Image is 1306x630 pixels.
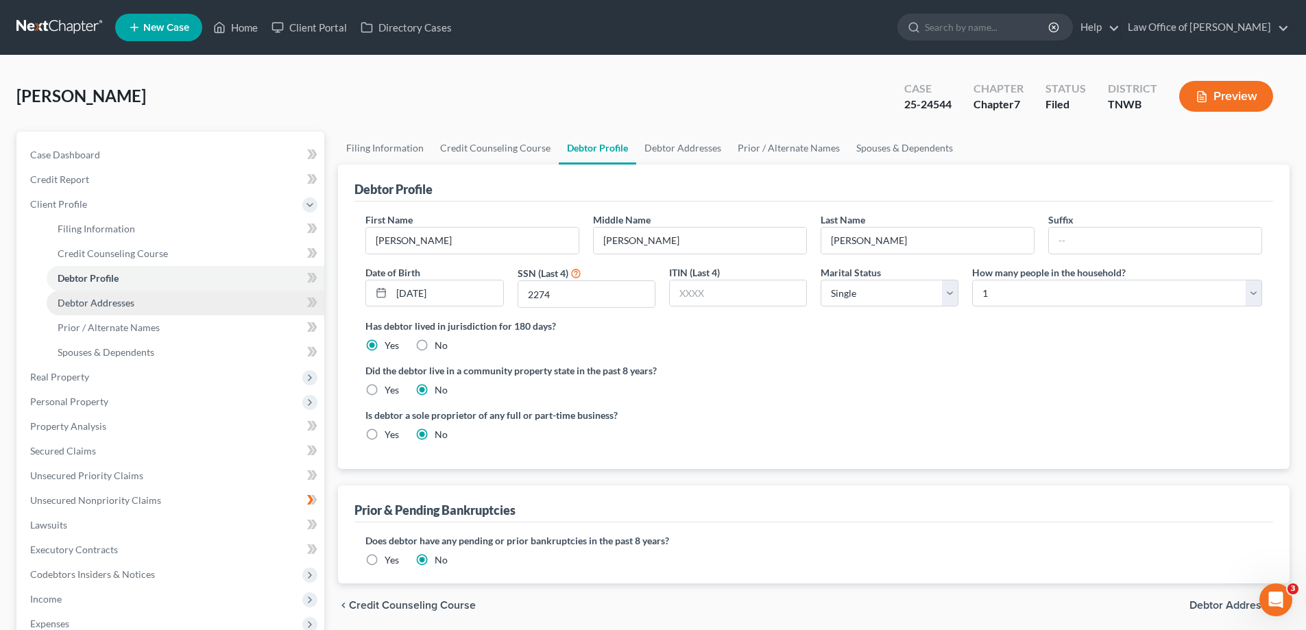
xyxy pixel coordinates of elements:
a: Credit Counseling Course [47,241,324,266]
span: Income [30,593,62,605]
label: Date of Birth [365,265,420,280]
div: Status [1045,81,1086,97]
a: Home [206,15,265,40]
span: Lawsuits [30,519,67,531]
a: Debtor Profile [559,132,636,165]
span: Filing Information [58,223,135,234]
a: Filing Information [47,217,324,241]
label: Yes [385,553,399,567]
a: Directory Cases [354,15,459,40]
a: Property Analysis [19,414,324,439]
a: Secured Claims [19,439,324,463]
span: Credit Counseling Course [349,600,476,611]
a: Prior / Alternate Names [729,132,848,165]
input: Search by name... [925,14,1050,40]
span: Debtor Profile [58,272,119,284]
span: Case Dashboard [30,149,100,160]
a: Executory Contracts [19,537,324,562]
span: [PERSON_NAME] [16,86,146,106]
span: Unsecured Nonpriority Claims [30,494,161,506]
span: New Case [143,23,189,33]
label: Is debtor a sole proprietor of any full or part-time business? [365,408,807,422]
span: 7 [1014,97,1020,110]
span: Personal Property [30,396,108,407]
a: Lawsuits [19,513,324,537]
div: TNWB [1108,97,1157,112]
button: Debtor Addresses chevron_right [1189,600,1290,611]
span: Credit Counseling Course [58,247,168,259]
span: Debtor Addresses [1189,600,1279,611]
div: District [1108,81,1157,97]
label: Does debtor have any pending or prior bankruptcies in the past 8 years? [365,533,1262,548]
a: Debtor Addresses [636,132,729,165]
a: Law Office of [PERSON_NAME] [1121,15,1289,40]
label: No [435,553,448,567]
label: How many people in the household? [972,265,1126,280]
div: Case [904,81,952,97]
label: Middle Name [593,213,651,227]
a: Debtor Profile [47,266,324,291]
span: Spouses & Dependents [58,346,154,358]
span: Client Profile [30,198,87,210]
a: Debtor Addresses [47,291,324,315]
a: Spouses & Dependents [848,132,961,165]
a: Credit Report [19,167,324,192]
div: 25-24544 [904,97,952,112]
label: First Name [365,213,413,227]
button: chevron_left Credit Counseling Course [338,600,476,611]
label: SSN (Last 4) [518,266,568,280]
a: Help [1074,15,1120,40]
input: -- [366,228,579,254]
span: Unsecured Priority Claims [30,470,143,481]
label: Yes [385,339,399,352]
a: Credit Counseling Course [432,132,559,165]
span: Codebtors Insiders & Notices [30,568,155,580]
div: Chapter [974,97,1024,112]
div: Chapter [974,81,1024,97]
span: Property Analysis [30,420,106,432]
label: Suffix [1048,213,1074,227]
a: Client Portal [265,15,354,40]
label: No [435,428,448,441]
a: Prior / Alternate Names [47,315,324,340]
div: Prior & Pending Bankruptcies [354,502,516,518]
label: Has debtor lived in jurisdiction for 180 days? [365,319,1262,333]
label: Marital Status [821,265,881,280]
input: MM/DD/YYYY [391,280,503,306]
label: Last Name [821,213,865,227]
span: Debtor Addresses [58,297,134,308]
label: ITIN (Last 4) [669,265,720,280]
label: Yes [385,383,399,397]
a: Unsecured Nonpriority Claims [19,488,324,513]
span: Real Property [30,371,89,383]
iframe: Intercom live chat [1259,583,1292,616]
a: Spouses & Dependents [47,340,324,365]
span: Credit Report [30,173,89,185]
span: Prior / Alternate Names [58,322,160,333]
label: Yes [385,428,399,441]
span: Secured Claims [30,445,96,457]
label: No [435,383,448,397]
div: Filed [1045,97,1086,112]
a: Filing Information [338,132,432,165]
a: Unsecured Priority Claims [19,463,324,488]
span: 3 [1287,583,1298,594]
label: Did the debtor live in a community property state in the past 8 years? [365,363,1262,378]
input: -- [1049,228,1261,254]
input: M.I [594,228,806,254]
span: Expenses [30,618,69,629]
button: Preview [1179,81,1273,112]
div: Debtor Profile [354,181,433,197]
input: XXXX [518,281,655,307]
a: Case Dashboard [19,143,324,167]
input: -- [821,228,1034,254]
input: XXXX [670,280,806,306]
span: Executory Contracts [30,544,118,555]
label: No [435,339,448,352]
i: chevron_left [338,600,349,611]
